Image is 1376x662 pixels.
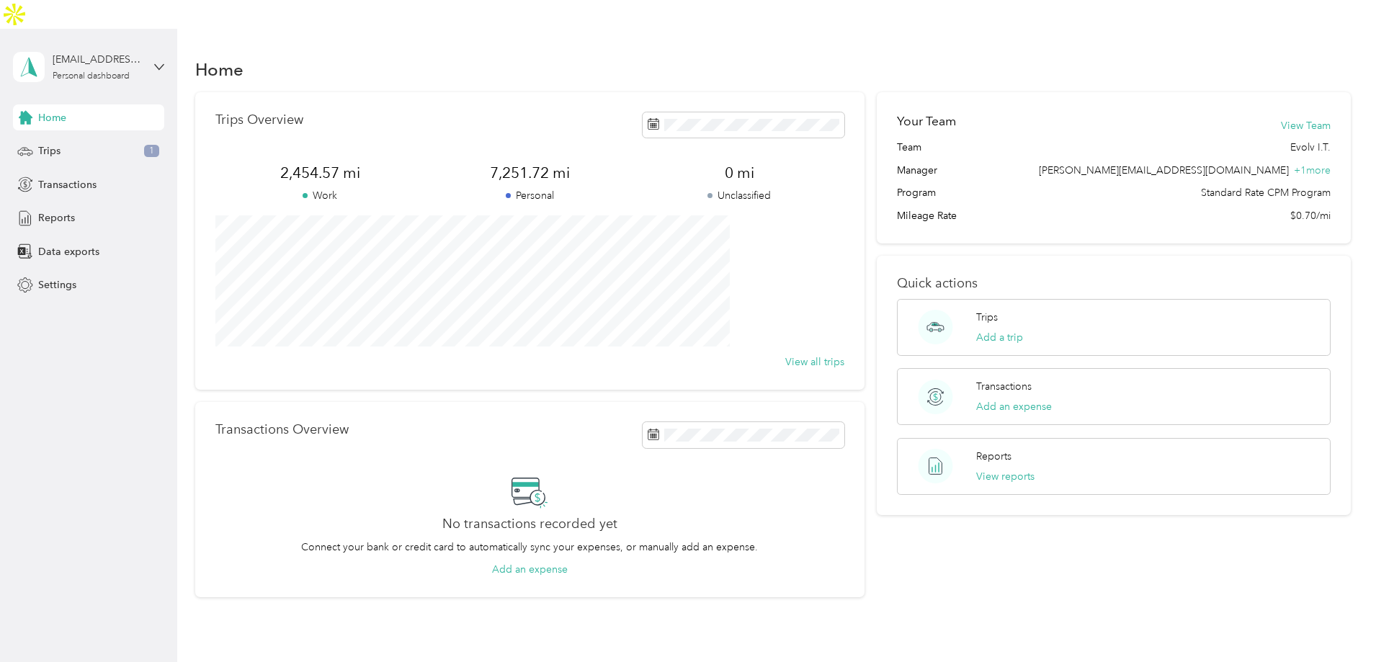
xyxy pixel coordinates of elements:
[897,163,937,178] span: Manager
[897,208,957,223] span: Mileage Rate
[976,330,1023,345] button: Add a trip
[215,163,425,183] span: 2,454.57 mi
[785,354,844,370] button: View all trips
[635,163,844,183] span: 0 mi
[1294,164,1331,176] span: + 1 more
[976,469,1035,484] button: View reports
[38,244,99,259] span: Data exports
[1201,185,1331,200] span: Standard Rate CPM Program
[1039,164,1289,176] span: [PERSON_NAME][EMAIL_ADDRESS][DOMAIN_NAME]
[425,188,635,203] p: Personal
[215,188,425,203] p: Work
[492,562,568,577] button: Add an expense
[38,177,97,192] span: Transactions
[976,399,1052,414] button: Add an expense
[425,163,635,183] span: 7,251.72 mi
[1290,140,1331,155] span: Evolv I.T.
[38,277,76,292] span: Settings
[215,112,303,128] p: Trips Overview
[215,422,349,437] p: Transactions Overview
[976,310,998,325] p: Trips
[38,143,61,158] span: Trips
[897,112,956,130] h2: Your Team
[897,140,921,155] span: Team
[53,72,130,81] div: Personal dashboard
[635,188,844,203] p: Unclassified
[301,540,758,555] p: Connect your bank or credit card to automatically sync your expenses, or manually add an expense.
[1295,581,1376,662] iframe: Everlance-gr Chat Button Frame
[53,52,143,67] div: [EMAIL_ADDRESS][DOMAIN_NAME]
[38,210,75,225] span: Reports
[442,516,617,532] h2: No transactions recorded yet
[38,110,66,125] span: Home
[897,276,1331,291] p: Quick actions
[897,185,936,200] span: Program
[1290,208,1331,223] span: $0.70/mi
[1281,118,1331,133] button: View Team
[976,449,1011,464] p: Reports
[144,145,159,158] span: 1
[976,379,1032,394] p: Transactions
[195,62,244,77] h1: Home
